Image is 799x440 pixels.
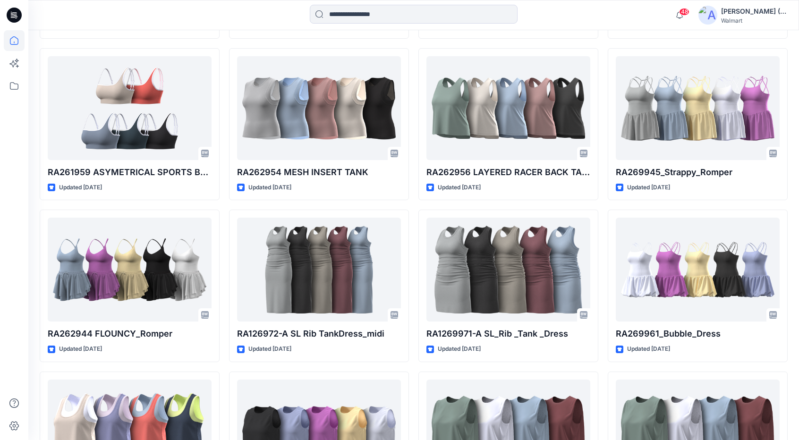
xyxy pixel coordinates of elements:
a: RA262944 FLOUNCY_Romper [48,218,212,322]
div: Walmart [721,17,787,24]
a: RA261959 ASYMETRICAL SPORTS BRA [48,56,212,160]
p: RA262956 LAYERED RACER BACK TANK [426,166,590,179]
a: RA126972-A SL Rib TankDress_midi [237,218,401,322]
a: RA269945_Strappy_Romper [616,56,780,160]
p: Updated [DATE] [438,344,481,354]
p: RA262944 FLOUNCY_Romper [48,327,212,340]
a: RA262954 MESH INSERT TANK [237,56,401,160]
p: RA1269971-A SL_Rib _Tank _Dress [426,327,590,340]
img: avatar [698,6,717,25]
a: RA1269971-A SL_Rib _Tank _Dress [426,218,590,322]
p: Updated [DATE] [627,183,670,193]
p: RA262954 MESH INSERT TANK [237,166,401,179]
p: Updated [DATE] [248,183,291,193]
a: RA262956 LAYERED RACER BACK TANK [426,56,590,160]
p: RA126972-A SL Rib TankDress_midi [237,327,401,340]
p: Updated [DATE] [59,183,102,193]
p: Updated [DATE] [627,344,670,354]
p: RA261959 ASYMETRICAL SPORTS BRA [48,166,212,179]
p: RA269961_Bubble_Dress [616,327,780,340]
span: 48 [679,8,689,16]
p: Updated [DATE] [438,183,481,193]
p: Updated [DATE] [248,344,291,354]
p: Updated [DATE] [59,344,102,354]
a: RA269961_Bubble_Dress [616,218,780,322]
p: RA269945_Strappy_Romper [616,166,780,179]
div: [PERSON_NAME] (Delta Galil) [721,6,787,17]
